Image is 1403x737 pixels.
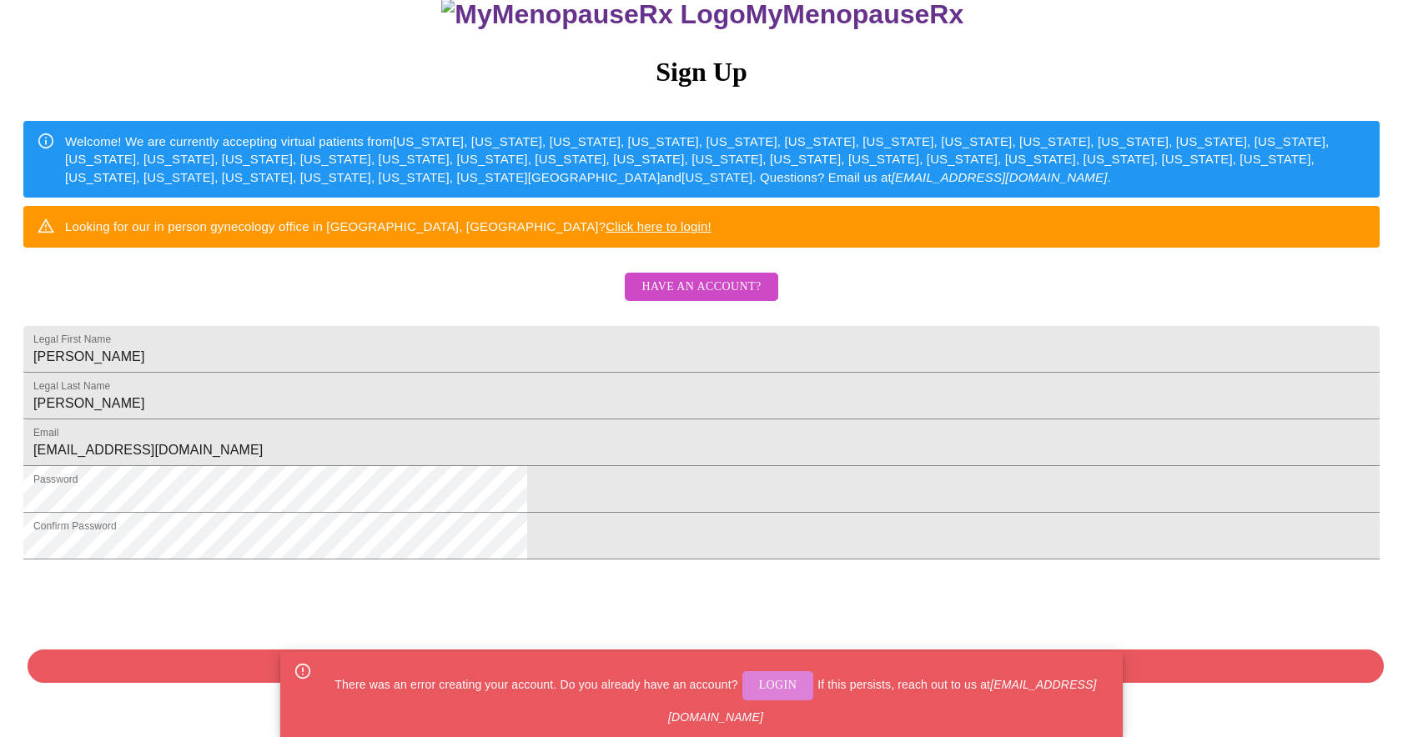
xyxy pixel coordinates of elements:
a: Have an account? [621,290,782,304]
em: [EMAIL_ADDRESS][DOMAIN_NAME] [892,170,1108,184]
h3: Sign Up [23,57,1380,88]
span: Have an account? [641,277,761,298]
a: Click here to login! [606,219,712,233]
span: Login [759,675,797,696]
button: Login [742,671,814,700]
em: [EMAIL_ADDRESS][DOMAIN_NAME] [668,678,1097,724]
button: Have an account? [625,273,777,302]
div: Welcome! We are currently accepting virtual patients from [US_STATE], [US_STATE], [US_STATE], [US... [65,126,1366,193]
iframe: reCAPTCHA [23,568,277,633]
a: Login [738,678,818,691]
div: There was an error creating your account. Do you already have an account? If this persists, reach... [322,656,1109,732]
div: Looking for our in person gynecology office in [GEOGRAPHIC_DATA], [GEOGRAPHIC_DATA]? [65,211,712,242]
